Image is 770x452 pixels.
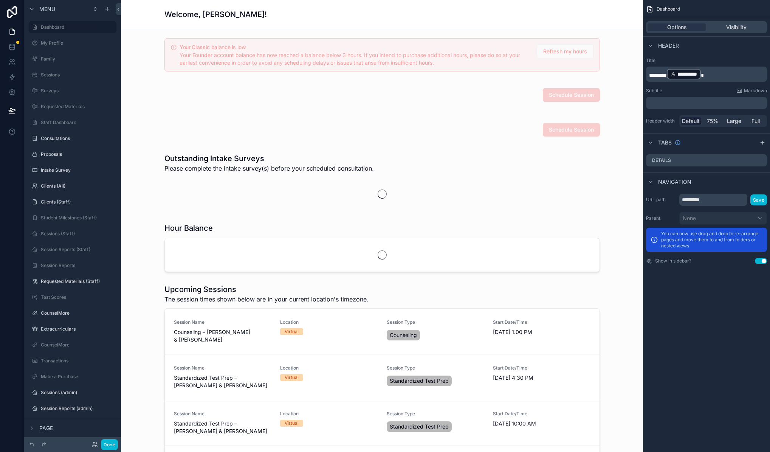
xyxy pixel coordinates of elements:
[41,72,115,78] label: Sessions
[41,167,115,173] label: Intake Survey
[652,157,671,163] label: Details
[29,212,116,224] a: Student Milestones (Staff)
[29,37,116,49] a: My Profile
[41,183,115,189] label: Clients (All)
[29,355,116,367] a: Transactions
[41,24,112,30] label: Dashboard
[29,418,116,430] a: Requested Materials (admin)
[41,215,115,221] label: Student Milestones (Staff)
[29,196,116,208] a: Clients (Staff)
[29,148,116,160] a: Proposals
[682,117,700,125] span: Default
[29,402,116,415] a: Session Reports (admin)
[164,9,267,20] h1: Welcome, [PERSON_NAME]!
[655,258,691,264] label: Show in sidebar?
[29,116,116,129] a: Staff Dashboard
[679,212,767,225] button: None
[41,358,115,364] label: Transactions
[727,117,741,125] span: Large
[41,374,115,380] label: Make a Purchase
[667,23,686,31] span: Options
[39,424,53,432] span: Page
[646,88,662,94] label: Subtitle
[646,67,767,82] div: scrollable content
[658,42,679,50] span: Header
[661,231,762,249] p: You can now use drag and drop to re-arrange pages and move them to and from folders or nested views
[29,132,116,144] a: Consultations
[646,57,767,64] label: Title
[29,259,116,272] a: Session Reports
[29,21,116,33] a: Dashboard
[29,387,116,399] a: Sessions (admin)
[41,56,115,62] label: Family
[751,117,760,125] span: Full
[41,104,115,110] label: Requested Materials
[41,231,115,237] label: Sessions (Staff)
[41,310,115,316] label: CounselMore
[41,294,115,300] label: Test Scores
[658,178,691,186] span: Navigation
[29,291,116,303] a: Test Scores
[41,278,115,284] label: Requested Materials (Staff)
[101,439,118,450] button: Done
[41,247,115,253] label: Session Reports (Staff)
[39,5,55,13] span: Menu
[707,117,718,125] span: 75%
[29,228,116,240] a: Sessions (Staff)
[29,53,116,65] a: Family
[41,135,115,141] label: Consultations
[646,197,676,203] label: URL path
[41,390,115,396] label: Sessions (admin)
[29,180,116,192] a: Clients (All)
[41,199,115,205] label: Clients (Staff)
[41,40,115,46] label: My Profile
[683,214,696,222] span: None
[726,23,747,31] span: Visibility
[646,118,676,124] label: Header width
[41,342,115,348] label: CounselMore
[657,6,680,12] span: Dashboard
[646,97,767,109] div: scrollable content
[646,215,676,221] label: Parent
[29,85,116,97] a: Surveys
[41,120,115,126] label: Staff Dashboard
[41,88,115,94] label: Surveys
[29,244,116,256] a: Session Reports (Staff)
[41,263,115,269] label: Session Reports
[750,194,767,205] button: Save
[658,139,672,146] span: Tabs
[41,326,115,332] label: Extracurriculars
[744,88,767,94] span: Markdown
[41,405,115,412] label: Session Reports (admin)
[29,275,116,287] a: Requested Materials (Staff)
[736,88,767,94] a: Markdown
[41,151,115,157] label: Proposals
[29,101,116,113] a: Requested Materials
[29,69,116,81] a: Sessions
[29,164,116,176] a: Intake Survey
